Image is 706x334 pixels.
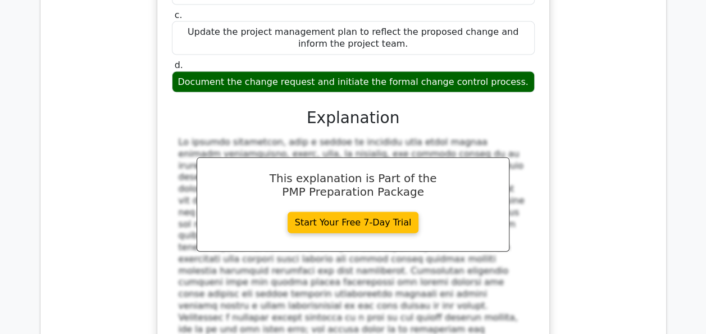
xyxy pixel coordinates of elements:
[175,60,183,70] span: d.
[288,212,419,233] a: Start Your Free 7-Day Trial
[172,21,535,55] div: Update the project management plan to reflect the proposed change and inform the project team.
[172,71,535,93] div: Document the change request and initiate the formal change control process.
[179,109,528,128] h3: Explanation
[175,10,183,20] span: c.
